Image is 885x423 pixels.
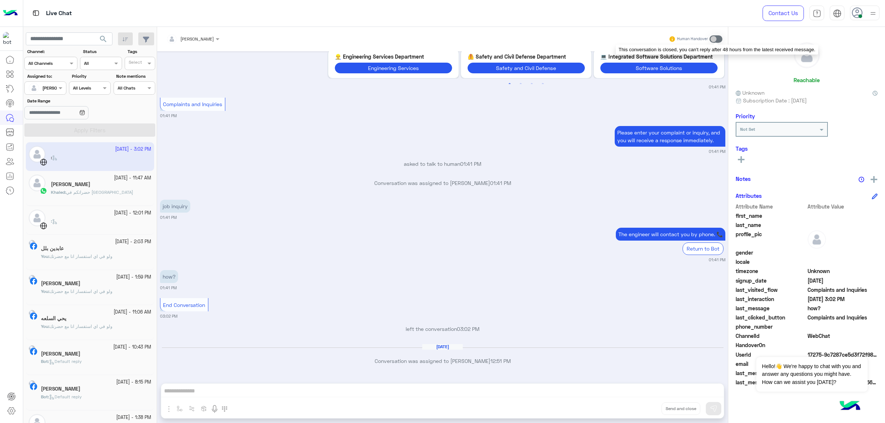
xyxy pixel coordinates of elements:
a: tab [809,6,824,21]
span: 01:41 PM [460,161,481,167]
p: Live Chat [46,8,72,18]
span: last_message_id [736,378,802,386]
span: gender [736,249,806,256]
b: : [51,218,52,224]
div: Return to Bot [683,242,723,255]
span: last_name [736,221,806,229]
span: 01:41 PM [490,180,511,186]
b: : [41,359,49,364]
span: HandoverOn [736,341,806,349]
span: ولو في اي استفسار انا مع حضرتك [49,254,112,259]
span: Unknown [808,267,878,275]
p: 23/9/2025, 1:41 PM [615,126,725,147]
span: 2025-09-23T12:02:56.336Z [808,295,878,303]
span: Default reply [49,359,82,364]
h5: Guddu Ansari [41,280,80,287]
button: 1 of 2 [506,80,513,88]
p: Integrated Software Solutions Department 💻 [600,53,718,60]
img: Facebook [30,277,37,285]
img: Facebook [30,383,37,390]
img: defaultAdmin.png [808,230,826,249]
img: defaultAdmin.png [29,83,39,93]
span: Attribute Value [808,203,878,210]
span: timezone [736,267,806,275]
span: last_message_sentiment [736,369,806,377]
span: Hello!👋 We're happy to chat with you and answer any questions you might have. How can we assist y... [756,357,867,392]
small: [DATE] - 2:03 PM [115,238,151,245]
span: last_message [736,304,806,312]
button: Safety and Civil Defense [468,63,585,73]
span: 12:51 PM [490,358,511,364]
img: profile [868,9,878,18]
a: Contact Us [763,6,804,21]
span: 03:02 PM [457,326,479,332]
p: asked to talk to human [160,160,725,168]
span: email [736,360,806,368]
button: Apply Filters [24,123,155,137]
h5: عابدين بلل [41,245,64,252]
h6: Attributes [736,192,762,199]
img: WhatsApp [40,187,47,195]
span: You [41,324,48,329]
span: Khaled [51,189,65,195]
img: notes [858,176,864,182]
button: Engineering Services [335,63,452,73]
span: signup_date [736,277,806,284]
h5: يحي السلعه [41,315,66,322]
span: [PERSON_NAME] [180,36,214,42]
span: locale [736,258,806,266]
small: 01:41 PM [160,214,177,220]
label: Note mentions [116,73,154,80]
img: defaultAdmin.png [29,175,45,191]
button: 3 of 2 [528,80,535,88]
small: [DATE] - 8:15 PM [116,379,151,386]
b: : [41,324,49,329]
label: Date Range [27,98,110,104]
span: null [808,258,878,266]
p: Conversation was assigned to [PERSON_NAME] [160,357,725,365]
span: how? [808,304,878,312]
span: 1 [808,332,878,340]
span: ولو في اي استفسار انا مع حضرتك [49,324,112,329]
img: 110260793960483 [3,32,16,45]
img: picture [29,310,35,317]
label: Assigned to: [27,73,65,80]
span: Subscription Date : [DATE] [743,97,807,104]
p: 23/9/2025, 1:41 PM [160,200,190,213]
span: Complaints and Inquiries [163,101,222,107]
span: Default reply [49,394,82,399]
button: 2 of 2 [517,80,524,88]
span: ولو في اي استفسار انا مع حضرتك [49,289,112,294]
img: picture [29,240,35,247]
img: defaultAdmin.png [794,43,819,68]
h6: Reachable [794,77,820,83]
img: Facebook [30,348,37,355]
small: [DATE] - 11:47 AM [114,175,151,182]
span: Bot [41,359,48,364]
p: 23/9/2025, 1:41 PM [616,228,725,241]
b: : [51,189,66,195]
small: 03:02 PM [160,313,177,319]
p: Conversation was assigned to [PERSON_NAME] [160,179,725,187]
label: Channel: [27,48,77,55]
img: hulul-logo.png [837,394,863,419]
span: first_name [736,212,806,220]
img: WebChat [40,222,47,230]
img: tab [813,9,821,18]
small: [DATE] - 11:06 AM [114,309,151,316]
span: You [41,254,48,259]
h5: الناجي عبدالقادر ابو عمار [41,351,80,357]
small: 01:41 PM [160,285,177,291]
span: Attribute Name [736,203,806,210]
small: [DATE] - 10:43 PM [113,344,151,351]
label: Status [83,48,121,55]
span: UserId [736,351,806,359]
img: tab [833,9,841,18]
p: Safety and Civil Defense Department 🦺 [468,53,585,60]
button: Send and close [662,402,700,415]
span: profile_pic [736,230,806,247]
button: Software Solutions [600,63,718,73]
img: picture [29,275,35,282]
img: Logo [3,6,18,21]
h5: رضاموسي البرررس [41,386,80,392]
